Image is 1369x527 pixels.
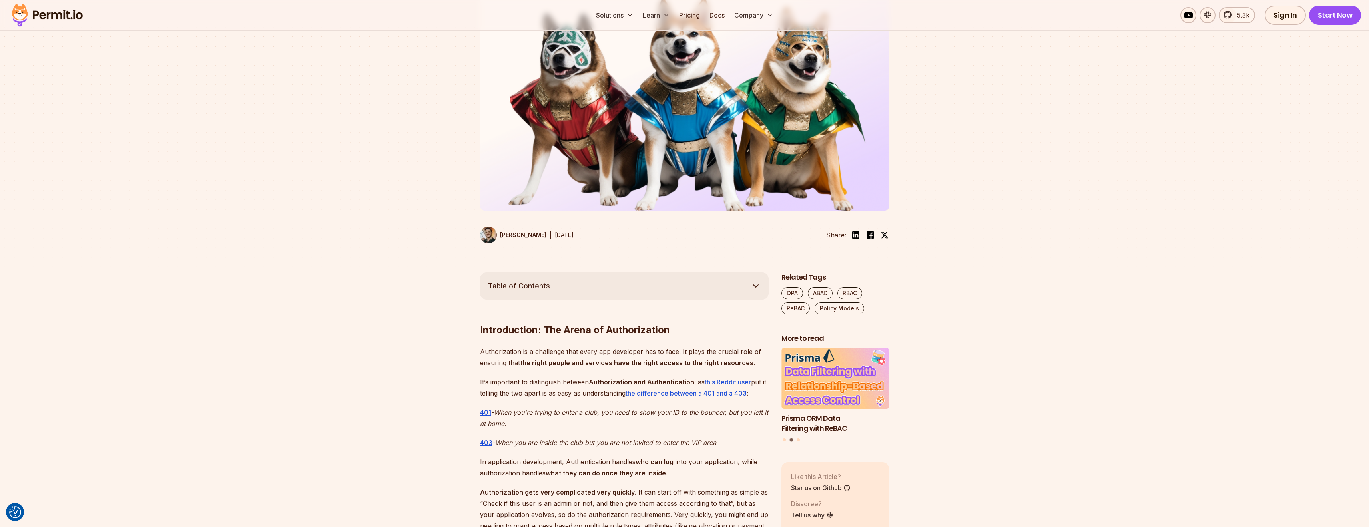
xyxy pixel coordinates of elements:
p: Disagree? [791,499,833,509]
a: 5.3k [1219,7,1255,23]
a: RBAC [837,287,862,299]
a: Start Now [1309,6,1361,25]
button: Company [731,7,776,23]
em: When you are inside the club but you are not invited to enter the VIP area [495,439,716,447]
strong: Authorization and Authentication [589,378,694,386]
a: Docs [706,7,728,23]
button: Go to slide 2 [789,438,793,442]
img: linkedin [851,230,861,240]
p: It’s important to distinguish between : as put it, telling the two apart is as easy as understand... [480,376,769,399]
time: [DATE] [555,231,574,238]
button: Consent Preferences [9,506,21,518]
a: ABAC [808,287,833,299]
a: Star us on Github [791,483,851,493]
button: Go to slide 3 [797,438,800,441]
img: Daniel Bass [480,227,497,243]
img: Prisma ORM Data Filtering with ReBAC [781,348,889,409]
img: twitter [881,231,889,239]
img: Revisit consent button [9,506,21,518]
h2: More to read [781,334,889,344]
a: 401 [480,408,491,416]
strong: what they can do once they are inside [546,469,666,477]
strong: the right people and services have the right access to the right resources [520,359,753,367]
a: 403 [480,439,492,447]
p: [PERSON_NAME] [500,231,546,239]
a: ReBAC [781,302,810,314]
strong: Authorization gets very complicated very quickly [480,488,635,496]
h3: Prisma ORM Data Filtering with ReBAC [781,414,889,434]
span: 5.3k [1232,10,1249,20]
a: Pricing [676,7,703,23]
a: Policy Models [815,302,864,314]
button: Solutions [593,7,636,23]
a: Sign In [1265,6,1306,25]
li: Share: [826,230,846,240]
a: OPA [781,287,803,299]
p: Like this Article? [791,472,851,481]
a: Tell us why [791,510,833,520]
a: Prisma ORM Data Filtering with ReBACPrisma ORM Data Filtering with ReBAC [781,348,889,433]
li: 2 of 3 [781,348,889,433]
a: [PERSON_NAME] [480,227,546,243]
em: When you're trying to enter a club, you need to show your ID to the bouncer, but you left it at h... [480,408,768,428]
img: Permit logo [8,2,86,29]
div: Posts [781,348,889,443]
p: Authorization is a challenge that every app developer has to face. It plays the crucial role of e... [480,346,769,368]
p: - [480,407,769,429]
p: - [480,437,769,448]
a: this Reddit user [705,378,751,386]
h2: Introduction: The Arena of Authorization [480,292,769,336]
button: Learn [640,7,673,23]
button: Go to slide 1 [783,438,786,441]
strong: who can log in [636,458,681,466]
div: | [550,230,552,240]
button: Table of Contents [480,272,769,300]
a: the difference between a 401 and a 403 [626,389,747,397]
span: Table of Contents [488,280,550,292]
img: facebook [865,230,875,240]
h2: Related Tags [781,272,889,282]
p: In application development, Authentication handles to your application, while authorization handl... [480,456,769,479]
